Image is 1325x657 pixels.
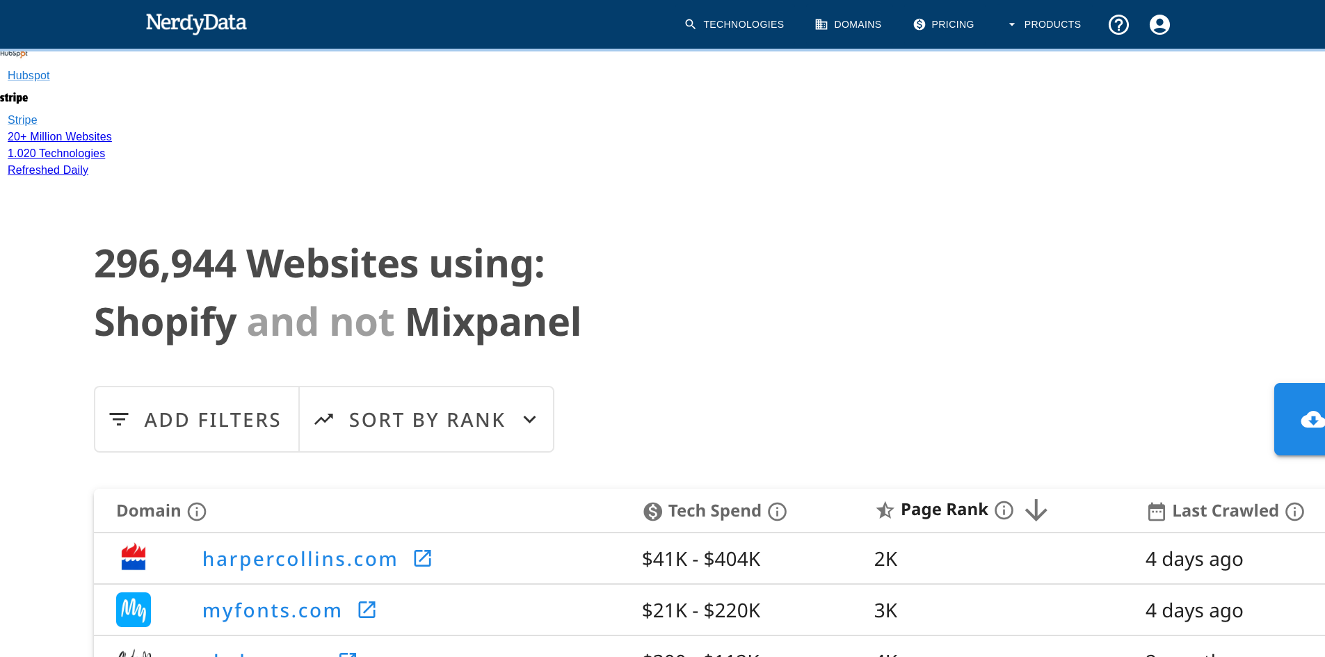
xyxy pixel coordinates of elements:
[1139,4,1180,45] button: Account Settings
[806,4,892,45] a: Domains
[904,4,986,45] a: Pricing
[675,4,795,45] a: Technologies
[997,4,1093,45] button: Products
[1255,558,1308,611] iframe: Drift Widget Chat Controller
[1098,4,1139,45] button: Support and Documentation
[145,10,248,38] img: NerdyData.com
